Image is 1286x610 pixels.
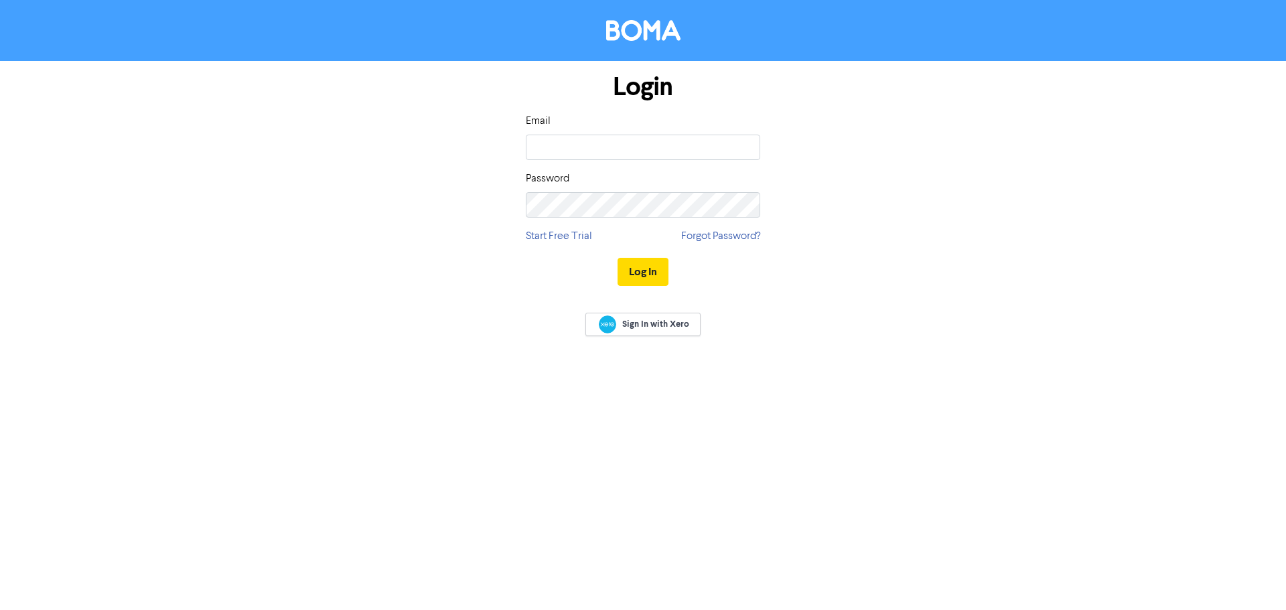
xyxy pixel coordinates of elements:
a: Start Free Trial [526,228,592,244]
a: Forgot Password? [681,228,760,244]
label: Password [526,171,569,187]
img: Xero logo [599,315,616,333]
a: Sign In with Xero [585,313,701,336]
span: Sign In with Xero [622,318,689,330]
button: Log In [618,258,668,286]
h1: Login [526,72,760,102]
label: Email [526,113,551,129]
img: BOMA Logo [606,20,681,41]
